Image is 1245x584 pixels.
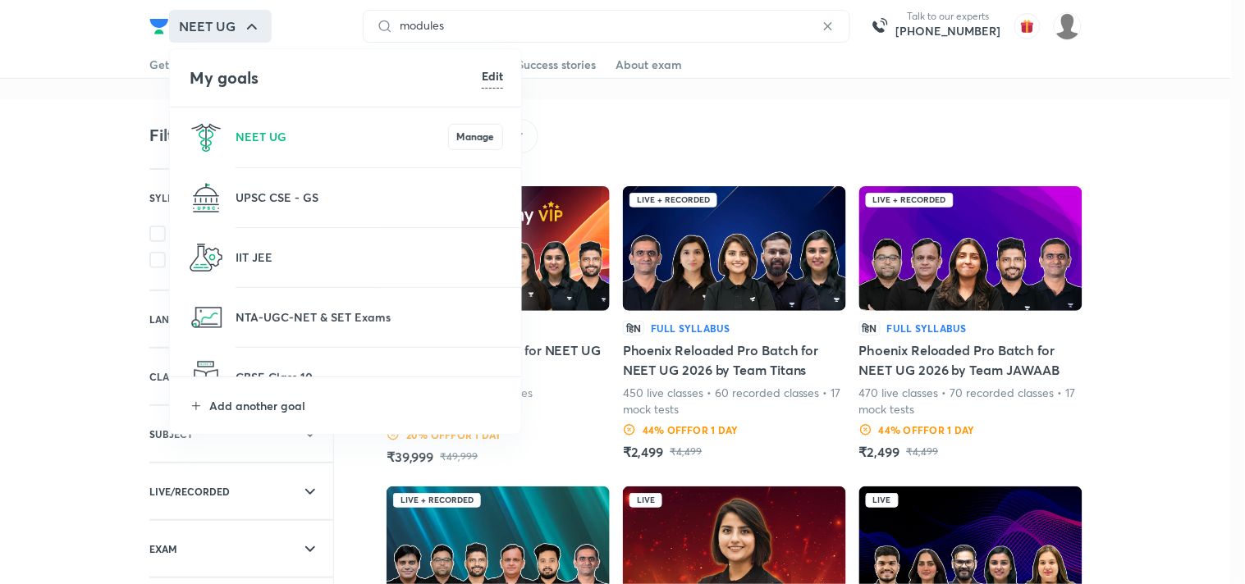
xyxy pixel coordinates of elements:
[190,361,222,394] img: CBSE Class 10
[482,67,503,84] h6: Edit
[236,128,448,145] p: NEET UG
[209,397,503,414] p: Add another goal
[190,301,222,334] img: NTA-UGC-NET & SET Exams
[190,66,482,90] h4: My goals
[448,124,503,150] button: Manage
[236,249,503,266] p: IIT JEE
[190,121,222,153] img: NEET UG
[236,189,503,206] p: UPSC CSE - GS
[190,241,222,274] img: IIT JEE
[190,181,222,214] img: UPSC CSE - GS
[236,368,503,386] p: CBSE Class 10
[236,308,503,326] p: NTA-UGC-NET & SET Exams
